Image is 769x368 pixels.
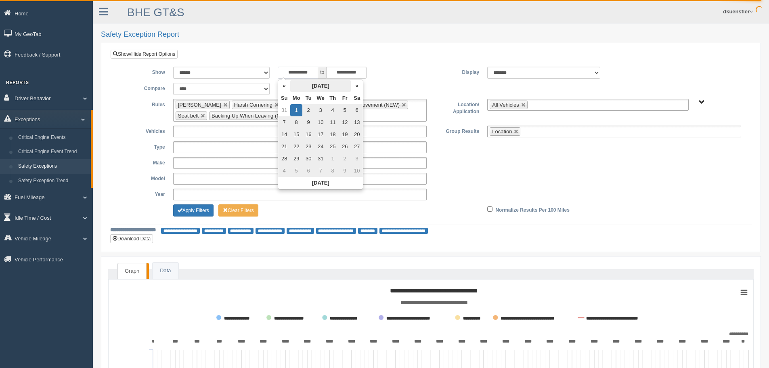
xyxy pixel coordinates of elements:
td: 31 [278,104,290,116]
a: Graph [117,263,147,279]
span: to [318,67,326,79]
label: Make [117,157,169,167]
td: 12 [339,116,351,128]
td: 4 [327,104,339,116]
td: 6 [351,104,363,116]
th: » [351,80,363,92]
td: 3 [314,104,327,116]
span: Backing Up When Leaving (N) [212,113,282,119]
span: Harsh Cornering [234,102,272,108]
th: Mo [290,92,302,104]
td: 19 [339,128,351,141]
th: Fr [339,92,351,104]
td: 24 [314,141,327,153]
a: Data [153,263,178,279]
a: Critical Engine Events [15,130,91,145]
a: Critical Engine Event Trend [15,145,91,159]
th: Tu [302,92,314,104]
td: 18 [327,128,339,141]
label: Location/ Application [431,99,483,116]
td: 26 [339,141,351,153]
td: 29 [290,153,302,165]
span: All Vehicles [492,102,519,108]
label: Show [117,67,169,76]
td: 4 [278,165,290,177]
td: 10 [314,116,327,128]
span: Location [492,128,512,135]
label: Model [117,173,169,183]
td: 5 [290,165,302,177]
td: 27 [351,141,363,153]
td: 21 [278,141,290,153]
td: 3 [351,153,363,165]
label: Type [117,141,169,151]
td: 9 [339,165,351,177]
td: 9 [302,116,314,128]
td: 2 [339,153,351,165]
td: 5 [339,104,351,116]
label: Vehicles [117,126,169,135]
td: 7 [278,116,290,128]
td: 7 [314,165,327,177]
td: 1 [290,104,302,116]
th: Sa [351,92,363,104]
td: 13 [351,116,363,128]
a: Show/Hide Report Options [111,50,178,59]
td: 31 [314,153,327,165]
span: [PERSON_NAME] [178,102,221,108]
td: 22 [290,141,302,153]
th: « [278,80,290,92]
td: 15 [290,128,302,141]
td: 8 [327,165,339,177]
td: 8 [290,116,302,128]
td: 16 [302,128,314,141]
td: 30 [302,153,314,165]
label: Group Results [431,126,483,135]
label: Year [117,189,169,198]
h2: Safety Exception Report [101,31,761,39]
th: Su [278,92,290,104]
td: 28 [278,153,290,165]
td: 23 [302,141,314,153]
td: 6 [302,165,314,177]
td: 2 [302,104,314,116]
th: [DATE] [290,80,351,92]
button: Download Data [110,234,153,243]
span: Seat belt [178,113,199,119]
td: 14 [278,128,290,141]
td: 10 [351,165,363,177]
td: 20 [351,128,363,141]
label: Rules [117,99,169,109]
th: We [314,92,327,104]
label: Compare [117,83,169,93]
td: 1 [327,153,339,165]
label: Display [431,67,483,76]
th: [DATE] [278,177,363,189]
label: Normalize Results Per 100 Miles [495,204,569,214]
td: 11 [327,116,339,128]
th: Th [327,92,339,104]
a: Safety Exception Trend [15,174,91,188]
a: BHE GT&S [127,6,184,19]
td: 25 [327,141,339,153]
button: Change Filter Options [218,204,258,217]
td: 17 [314,128,327,141]
button: Change Filter Options [173,204,214,217]
span: Reverse Movement (NEW) [337,102,400,108]
a: Safety Exceptions [15,159,91,174]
